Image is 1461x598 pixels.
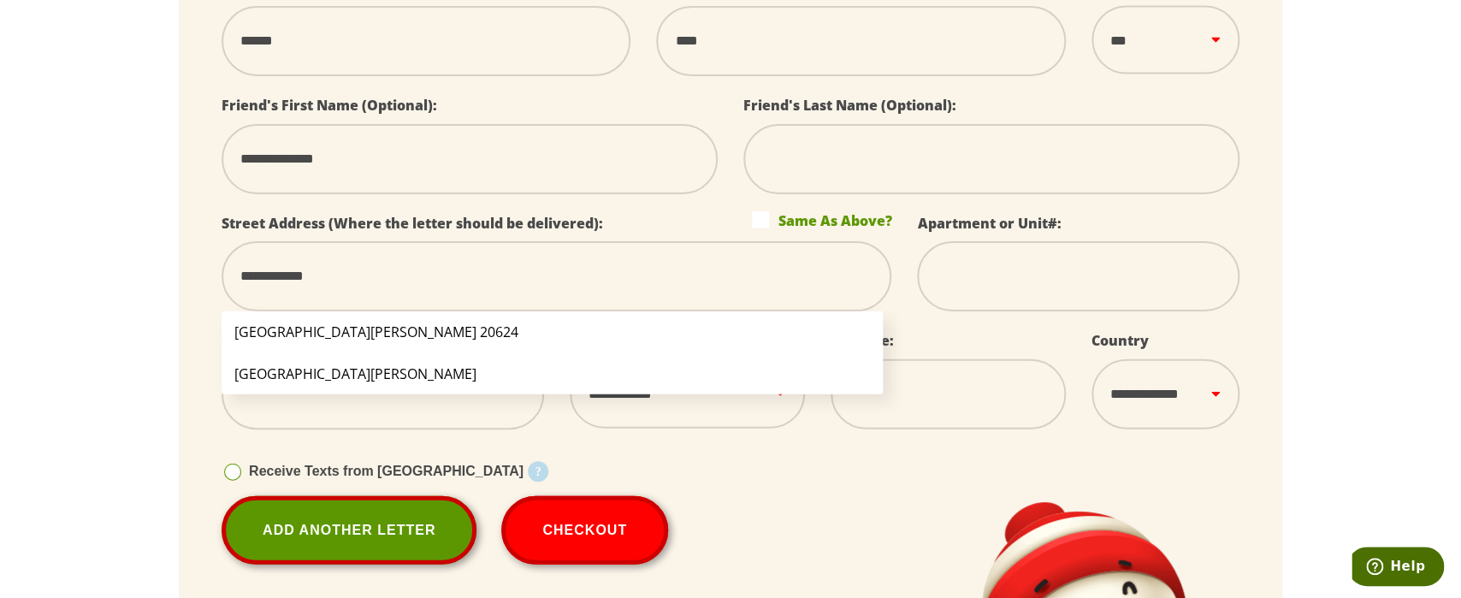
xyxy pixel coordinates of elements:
[743,96,956,115] label: Friend's Last Name (Optional):
[222,353,883,394] li: [GEOGRAPHIC_DATA][PERSON_NAME]
[1091,331,1149,350] label: Country
[222,96,437,115] label: Friend's First Name (Optional):
[917,214,1061,233] label: Apartment or Unit#:
[222,214,603,233] label: Street Address (Where the letter should be delivered):
[222,496,476,565] a: Add Another Letter
[249,464,523,478] span: Receive Texts from [GEOGRAPHIC_DATA]
[752,211,891,228] label: Same As Above?
[1352,547,1444,589] iframe: Opens a widget where you can find more information
[501,496,668,565] button: Checkout
[222,311,883,352] li: [GEOGRAPHIC_DATA][PERSON_NAME] 20624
